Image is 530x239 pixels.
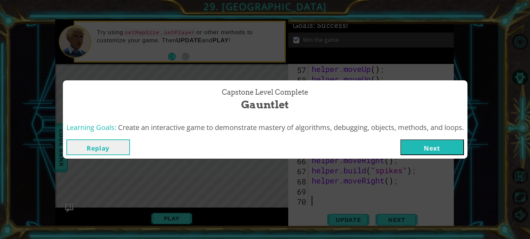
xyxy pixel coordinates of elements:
[241,97,289,112] span: Gauntlet
[118,123,464,132] span: Create an interactive game to demonstrate mastery of algorithms, debugging, objects, methods, and...
[66,123,116,132] span: Learning Goals:
[66,139,130,155] button: Replay
[222,87,308,97] span: Capstone Level Complete
[400,139,464,155] button: Next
